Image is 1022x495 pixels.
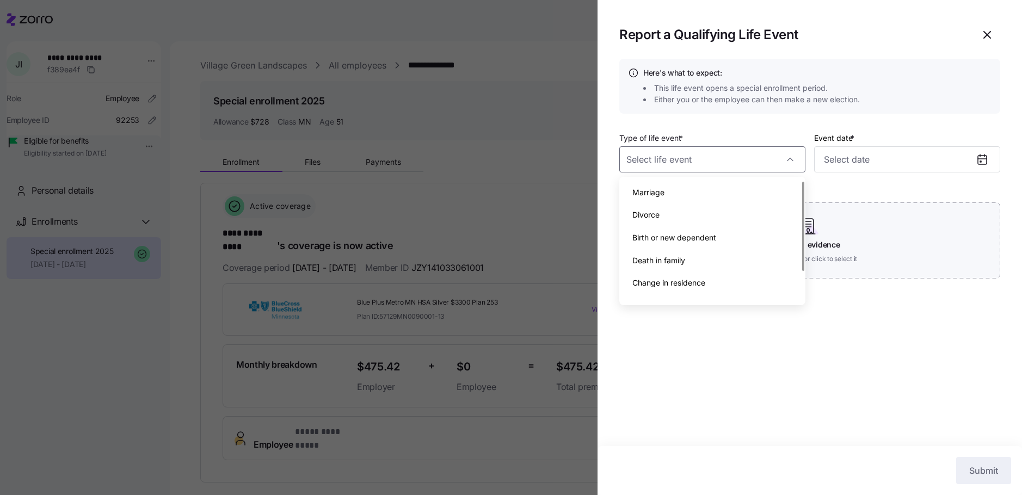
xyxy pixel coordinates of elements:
[956,457,1011,484] button: Submit
[643,67,867,78] h4: Here's what to expect:
[632,300,688,312] span: Child turned 26
[619,132,685,144] label: Type of life event
[654,83,828,94] span: This life event opens a special enrollment period.
[654,94,860,105] span: Either you or the employee can then make a new election.
[632,209,660,221] span: Divorce
[632,255,685,267] span: Death in family
[814,132,857,144] label: Event date
[619,146,805,172] input: Select life event
[619,26,798,43] h1: Report a Qualifying Life Event
[632,232,716,244] span: Birth or new dependent
[814,146,1000,172] input: Select date
[632,277,705,289] span: Change in residence
[632,187,664,199] span: Marriage
[969,464,998,477] span: Submit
